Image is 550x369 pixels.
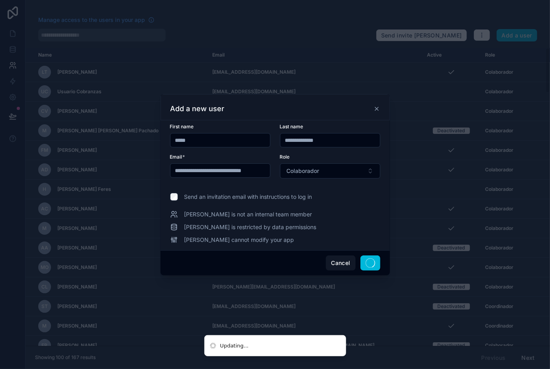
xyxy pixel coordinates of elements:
[184,193,312,201] span: Send an invitation email with instructions to log in
[280,163,380,179] button: Select Button
[326,255,355,271] button: Cancel
[280,124,303,130] span: Last name
[220,342,249,350] div: Updating...
[280,154,290,160] span: Role
[170,124,194,130] span: First name
[170,104,225,114] h3: Add a new user
[184,236,294,244] span: [PERSON_NAME] cannot modify your app
[287,167,319,175] span: Colaborador
[184,210,312,218] span: [PERSON_NAME] is not an internal team member
[170,154,182,160] span: Email
[170,193,178,201] input: Send an invitation email with instructions to log in
[184,223,317,231] span: [PERSON_NAME] is restricted by data permissions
